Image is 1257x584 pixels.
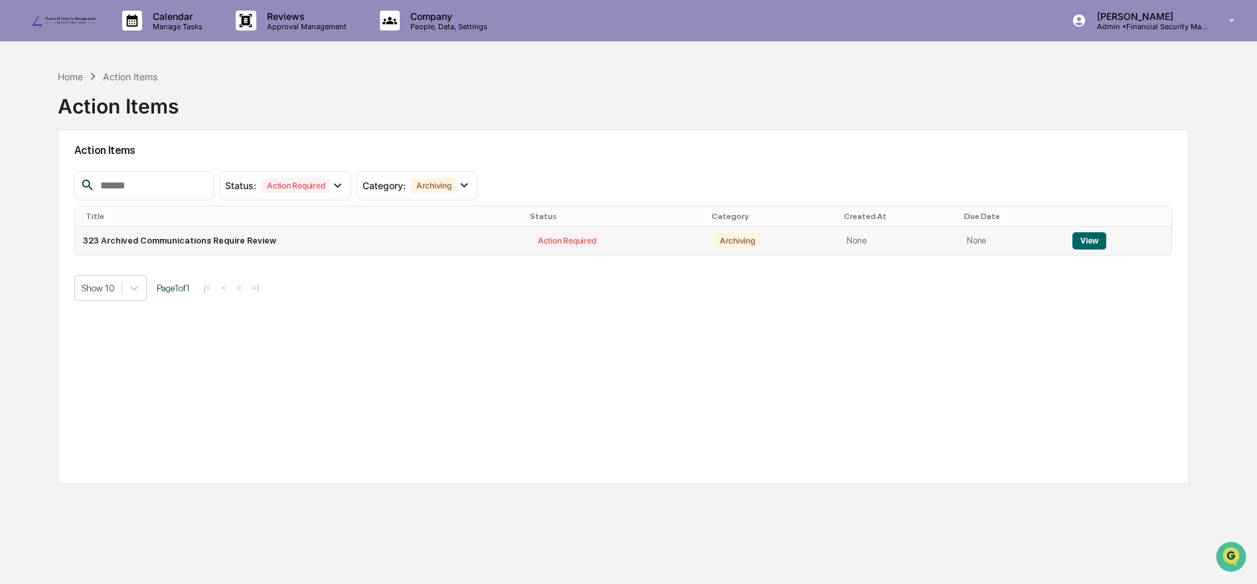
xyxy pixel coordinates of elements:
[8,187,89,211] a: 🔎Data Lookup
[13,194,24,204] div: 🔎
[27,167,86,181] span: Preclearance
[32,15,96,26] img: logo
[411,178,457,193] div: Archiving
[839,227,959,255] td: None
[58,71,83,82] div: Home
[132,225,161,235] span: Pylon
[142,22,209,31] p: Manage Tasks
[1072,232,1106,250] button: View
[844,212,954,221] div: Created At
[1086,11,1210,22] p: [PERSON_NAME]
[225,180,256,191] span: Status :
[1086,22,1210,31] p: Admin • Financial Security Management
[110,167,165,181] span: Attestations
[27,192,84,206] span: Data Lookup
[8,162,91,186] a: 🖐️Preclearance
[248,282,263,293] button: >|
[256,22,353,31] p: Approval Management
[226,106,242,121] button: Start new chat
[1215,540,1250,576] iframe: Open customer support
[86,212,519,221] div: Title
[530,212,701,221] div: Status
[45,102,218,115] div: Start new chat
[400,11,494,22] p: Company
[96,169,107,179] div: 🗄️
[262,178,330,193] div: Action Required
[45,115,168,125] div: We're available if you need us!
[142,11,209,22] p: Calendar
[363,180,406,191] span: Category :
[256,11,353,22] p: Reviews
[157,283,190,293] span: Page 1 of 1
[964,212,1059,221] div: Due Date
[13,28,242,49] p: How can we help?
[217,282,230,293] button: <
[400,22,494,31] p: People, Data, Settings
[200,282,215,293] button: |<
[13,102,37,125] img: 1746055101610-c473b297-6a78-478c-a979-82029cc54cd1
[959,227,1064,255] td: None
[94,224,161,235] a: Powered byPylon
[58,84,179,118] div: Action Items
[1072,236,1106,246] a: View
[714,233,760,248] div: Archiving
[75,227,525,255] td: 323 Archived Communications Require Review
[74,144,1173,157] h2: Action Items
[91,162,170,186] a: 🗄️Attestations
[712,212,834,221] div: Category
[13,169,24,179] div: 🖐️
[232,282,246,293] button: >
[103,71,157,82] div: Action Items
[533,233,601,248] div: Action Required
